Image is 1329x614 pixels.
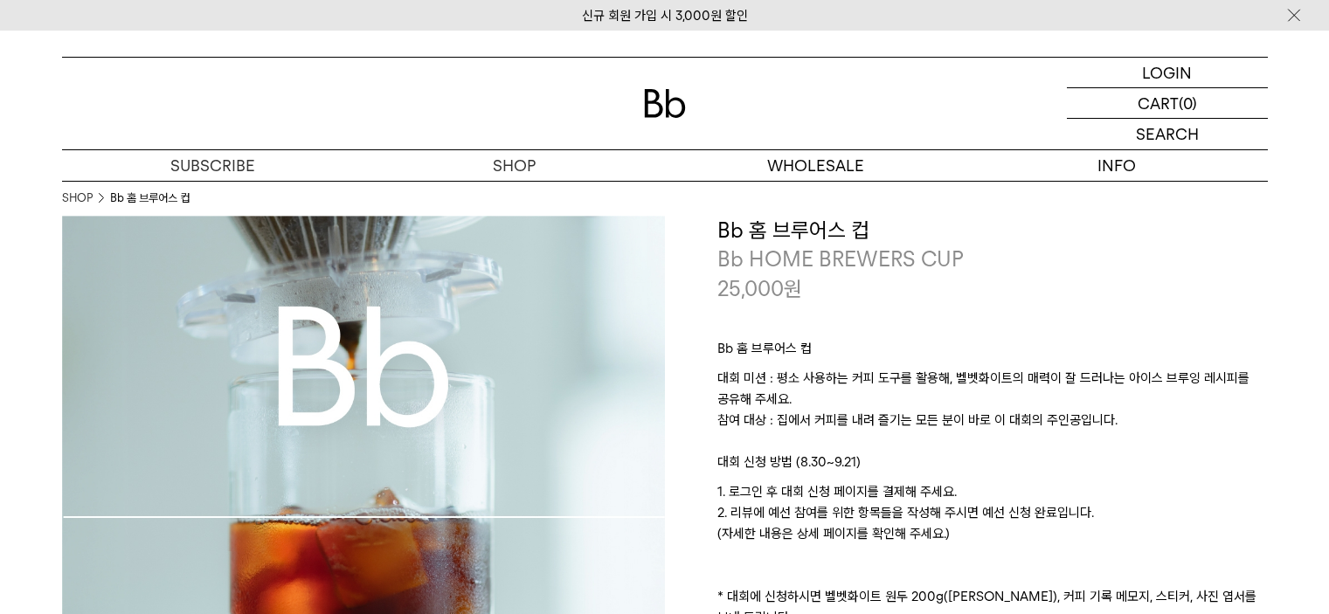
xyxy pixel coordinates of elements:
[1067,88,1268,119] a: CART (0)
[966,150,1268,181] p: INFO
[582,8,748,24] a: 신규 회원 가입 시 3,000원 할인
[62,150,363,181] a: SUBSCRIBE
[1138,88,1179,118] p: CART
[717,338,1268,368] p: Bb 홈 브루어스 컵
[717,452,1268,481] p: 대회 신청 방법 (8.30~9.21)
[717,368,1268,452] p: 대회 미션 : 평소 사용하는 커피 도구를 활용해, 벨벳화이트의 매력이 잘 드러나는 아이스 브루잉 레시피를 공유해 주세요. 참여 대상 : 집에서 커피를 내려 즐기는 모든 분이 ...
[363,150,665,181] a: SHOP
[1142,58,1192,87] p: LOGIN
[644,89,686,118] img: 로고
[62,190,93,207] a: SHOP
[717,245,1268,274] p: Bb HOME BREWERS CUP
[717,274,802,304] p: 25,000
[784,276,802,301] span: 원
[110,190,190,207] li: Bb 홈 브루어스 컵
[1179,88,1197,118] p: (0)
[1067,58,1268,88] a: LOGIN
[717,216,1268,245] h3: Bb 홈 브루어스 컵
[665,150,966,181] p: WHOLESALE
[1136,119,1199,149] p: SEARCH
